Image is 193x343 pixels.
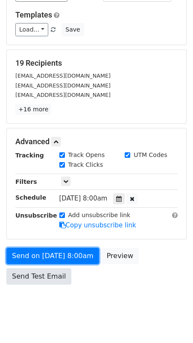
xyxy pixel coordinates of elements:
[101,248,139,264] a: Preview
[15,92,111,98] small: [EMAIL_ADDRESS][DOMAIN_NAME]
[134,151,167,160] label: UTM Codes
[68,211,131,220] label: Add unsubscribe link
[59,195,108,202] span: [DATE] 8:00am
[15,104,51,115] a: +16 more
[15,152,44,159] strong: Tracking
[15,178,37,185] strong: Filters
[15,212,57,219] strong: Unsubscribe
[68,160,103,169] label: Track Clicks
[59,221,136,229] a: Copy unsubscribe link
[6,268,71,285] a: Send Test Email
[15,194,46,201] strong: Schedule
[15,137,178,146] h5: Advanced
[61,23,84,36] button: Save
[150,302,193,343] iframe: Chat Widget
[15,23,48,36] a: Load...
[15,58,178,68] h5: 19 Recipients
[15,82,111,89] small: [EMAIL_ADDRESS][DOMAIN_NAME]
[15,73,111,79] small: [EMAIL_ADDRESS][DOMAIN_NAME]
[68,151,105,160] label: Track Opens
[6,248,99,264] a: Send on [DATE] 8:00am
[15,10,52,19] a: Templates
